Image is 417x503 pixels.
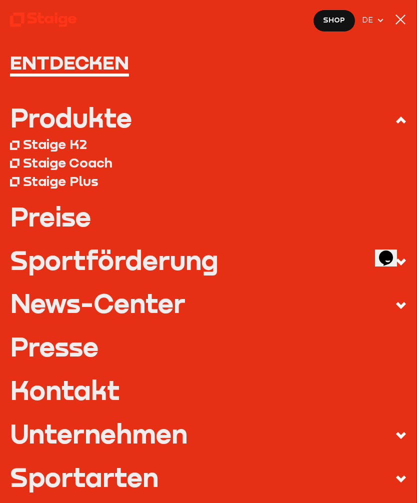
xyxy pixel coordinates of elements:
[10,203,407,229] a: Preise
[10,420,187,446] div: Unternehmen
[23,173,98,189] div: Staige Plus
[10,172,407,190] a: Staige Plus
[10,290,185,316] div: News-Center
[23,154,112,171] div: Staige Coach
[23,136,87,152] div: Staige K2
[10,333,407,359] a: Presse
[10,153,407,172] a: Staige Coach
[362,14,376,26] span: DE
[323,14,345,26] span: Shop
[375,236,407,266] iframe: chat widget
[10,377,407,403] a: Kontakt
[10,464,158,490] div: Sportarten
[313,9,355,32] a: Shop
[10,104,132,130] div: Produkte
[10,135,407,153] a: Staige K2
[10,247,218,273] div: Sportförderung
